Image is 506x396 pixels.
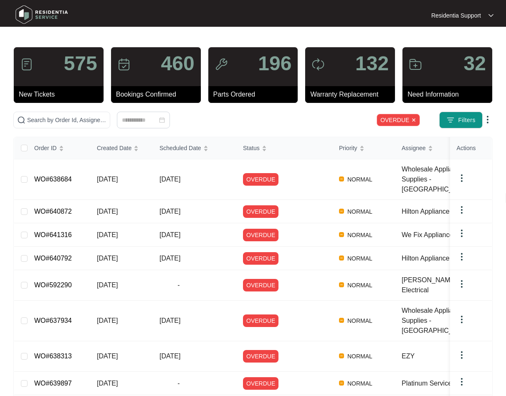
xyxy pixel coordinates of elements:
span: [DATE] [97,281,118,289]
a: WO#639897 [34,380,72,387]
img: icon [409,58,422,71]
span: Order ID [34,143,57,153]
img: dropdown arrow [457,350,467,360]
img: close icon [411,118,416,123]
div: Wholesale Appliance Supplies - [GEOGRAPHIC_DATA] [402,306,478,336]
img: icon [215,58,228,71]
span: [DATE] [159,317,180,324]
a: WO#641316 [34,231,72,238]
p: 196 [258,54,291,74]
span: - [159,378,198,388]
img: search-icon [17,116,25,124]
img: Vercel Logo [339,255,344,261]
span: Priority [339,143,357,153]
span: NORMAL [344,207,376,217]
img: icon [20,58,33,71]
p: Need Information [407,89,492,100]
span: [DATE] [159,176,180,183]
img: filter icon [446,116,455,124]
span: OVERDUE [243,252,278,265]
span: Assignee [402,143,426,153]
img: dropdown arrow [457,279,467,289]
th: Scheduled Date [153,137,236,159]
span: OVERDUE [243,314,278,327]
img: dropdown arrow [483,115,493,125]
span: [DATE] [97,317,118,324]
th: Actions [450,137,492,159]
span: OVERDUE [243,350,278,363]
span: OVERDUE [243,279,278,291]
a: WO#637934 [34,317,72,324]
span: OVERDUE [243,205,278,218]
img: dropdown arrow [488,13,493,18]
img: Vercel Logo [339,318,344,323]
th: Created Date [90,137,153,159]
img: icon [117,58,131,71]
span: NORMAL [344,378,376,388]
span: NORMAL [344,230,376,240]
p: Warranty Replacement [310,89,395,100]
img: dropdown arrow [457,205,467,215]
img: dropdown arrow [457,314,467,324]
img: Vercel Logo [339,176,344,181]
img: residentia service logo [13,2,71,27]
span: NORMAL [344,253,376,263]
input: Search by Order Id, Assignee Name, Customer Name, Brand and Model [27,115,106,125]
a: WO#592290 [34,281,72,289]
p: 32 [464,54,486,74]
span: Created Date [97,143,132,153]
p: 460 [161,54,195,74]
span: [DATE] [97,176,118,183]
img: Vercel Logo [339,232,344,237]
div: Wholesale Appliance Supplies - [GEOGRAPHIC_DATA] [402,164,478,194]
a: WO#638313 [34,353,72,360]
span: NORMAL [344,351,376,361]
p: Parts Ordered [213,89,298,100]
div: Hilton Appliance Repairs [402,207,478,217]
img: dropdown arrow [457,377,467,387]
button: filter iconFilters [439,112,483,128]
div: EZY [402,351,478,361]
div: Platinum Services [402,378,478,388]
div: Hilton Appliance Repairs [402,253,478,263]
span: OVERDUE [243,377,278,390]
span: NORMAL [344,280,376,290]
img: dropdown arrow [457,173,467,183]
span: [DATE] [159,208,180,215]
img: icon [311,58,325,71]
span: Filters [458,116,476,125]
span: [DATE] [97,380,118,387]
img: Vercel Logo [339,209,344,214]
th: Order ID [28,137,90,159]
span: [DATE] [159,231,180,238]
p: 575 [64,54,97,74]
a: WO#640792 [34,255,72,262]
span: - [159,280,198,290]
span: [DATE] [159,255,180,262]
span: Scheduled Date [159,143,201,153]
span: NORMAL [344,316,376,326]
p: 132 [355,54,389,74]
th: Priority [332,137,395,159]
img: dropdown arrow [457,228,467,238]
span: OVERDUE [377,114,420,126]
span: Status [243,143,260,153]
span: OVERDUE [243,173,278,186]
span: [DATE] [97,208,118,215]
img: Vercel Logo [339,381,344,386]
img: Vercel Logo [339,353,344,358]
span: OVERDUE [243,229,278,241]
span: [DATE] [97,353,118,360]
img: dropdown arrow [457,252,467,262]
th: Status [236,137,332,159]
p: New Tickets [19,89,104,100]
span: [DATE] [97,231,118,238]
th: Assignee [395,137,478,159]
p: Bookings Confirmed [116,89,201,100]
span: [DATE] [159,353,180,360]
a: WO#640872 [34,208,72,215]
a: WO#638684 [34,176,72,183]
p: Residentia Support [431,11,481,20]
span: [DATE] [97,255,118,262]
div: We Fix Appliances [402,230,478,240]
